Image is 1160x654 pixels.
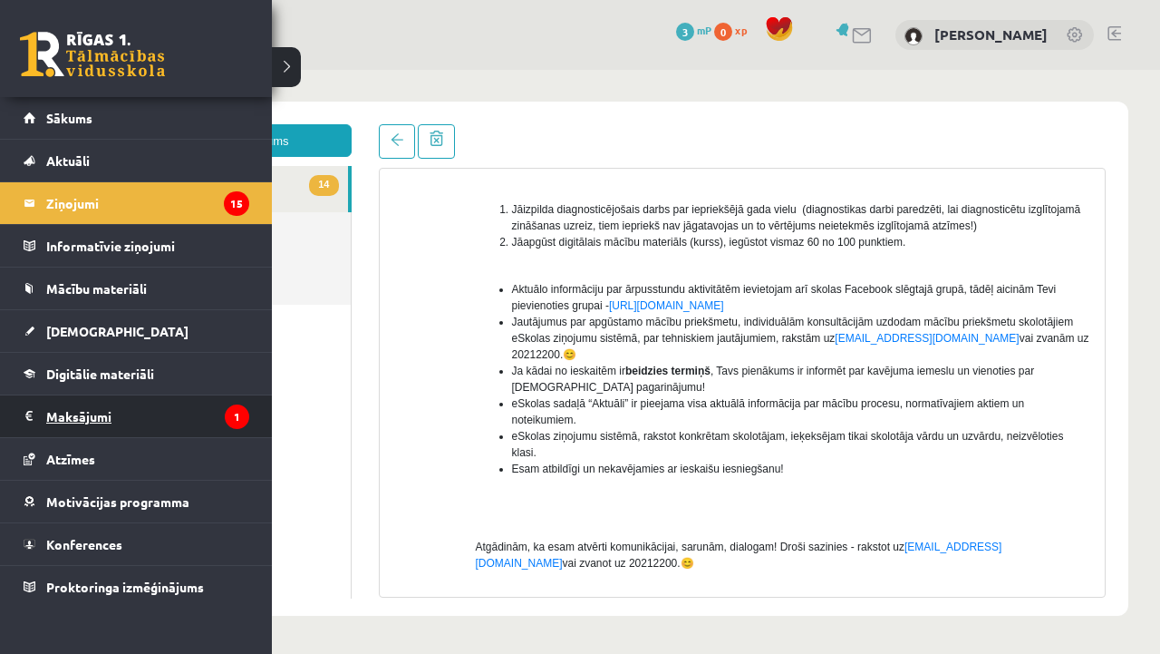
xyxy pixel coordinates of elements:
i: 1 [225,405,249,429]
a: [URL][DOMAIN_NAME] [536,229,652,242]
span: 😊 [608,487,622,500]
span: Aktuāli [46,152,90,169]
span: Atzīmes [46,451,95,467]
span: Digitālie materiāli [46,366,154,382]
span: Mācību materiāli [46,280,147,297]
a: Atzīmes [24,438,249,480]
span: Jautājumus par apgūstamo mācību priekšmetu, individuālām konsultācijām uzdodam mācību priekšmetu ... [440,246,1017,291]
a: Aktuāli [24,140,249,181]
span: Proktoringa izmēģinājums [46,579,204,595]
a: [DEMOGRAPHIC_DATA] [24,310,249,352]
legend: Maksājumi [46,395,249,437]
a: [EMAIL_ADDRESS][DOMAIN_NAME] [762,262,946,275]
span: mP [697,23,711,37]
span: eSkolas ziņojumu sistēmā, rakstot konkrētam skolotājam, ieķeksējam tikai skolotāja vārdu un uzvār... [440,360,991,389]
legend: Ziņojumi [46,182,249,224]
span: [DEMOGRAPHIC_DATA] [46,323,188,339]
span: 0 [714,23,732,41]
span: Sākums [46,110,92,126]
a: Jauns ziņojums [54,54,279,87]
span: Jāapgūst digitālais mācību materiāls (kurss), iegūstot vismaz 60 no 100 punktiem. [440,166,834,179]
span: eSkolas sadaļā “Aktuāli” ir pieejama visa aktuālā informācija par mācību procesu, normatīvajiem a... [440,327,952,356]
img: Alise Steprāne [904,27,923,45]
span: Konferences [46,536,122,552]
a: 3 mP [676,23,711,37]
a: Digitālie materiāli [24,353,249,395]
span: Ja kādai no ieskaitēm ir , Tavs pienākums ir informēt par kavējuma iemeslu un vienoties par [DEMO... [440,295,962,324]
b: beidzies termiņš [553,295,638,307]
span: Atgādinām, ka esam atvērti komunikācijai, sarunām, dialogam! Droši sazinies - rakstot uz vai zvan... [403,471,930,500]
a: Informatīvie ziņojumi [24,225,249,267]
a: Sākums [24,97,249,139]
i: 15 [224,191,249,216]
span: Aktuālo informāciju par ārpusstundu aktivitātēm ievietojam arī skolas Facebook slēgtajā grupā, tā... [440,213,984,242]
span: 14 [237,105,266,126]
a: Maksājumi1 [24,395,249,437]
a: 14Ienākošie [54,96,275,142]
span: 😊 [490,278,504,291]
a: Dzēstie [54,189,278,235]
a: Rīgas 1. Tālmācības vidusskola [20,32,165,77]
a: Proktoringa izmēģinājums [24,566,249,608]
legend: Informatīvie ziņojumi [46,225,249,267]
span: 3 [676,23,694,41]
a: Nosūtītie [54,142,278,189]
span: xp [735,23,747,37]
a: Motivācijas programma [24,481,249,522]
span: Jāizpilda diagnosticējošais darbs par iepriekšējā gada vielu (diagnostikas darbi paredzēti, lai d... [440,133,1009,162]
a: Mācību materiāli [24,268,249,309]
a: Ziņojumi15 [24,182,249,224]
span: Motivācijas programma [46,493,189,510]
a: 0 xp [714,23,756,37]
a: [PERSON_NAME] [934,25,1048,44]
span: Esam atbildīgi un nekavējamies ar ieskaišu iesniegšanu! [440,393,711,405]
a: Konferences [24,523,249,565]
